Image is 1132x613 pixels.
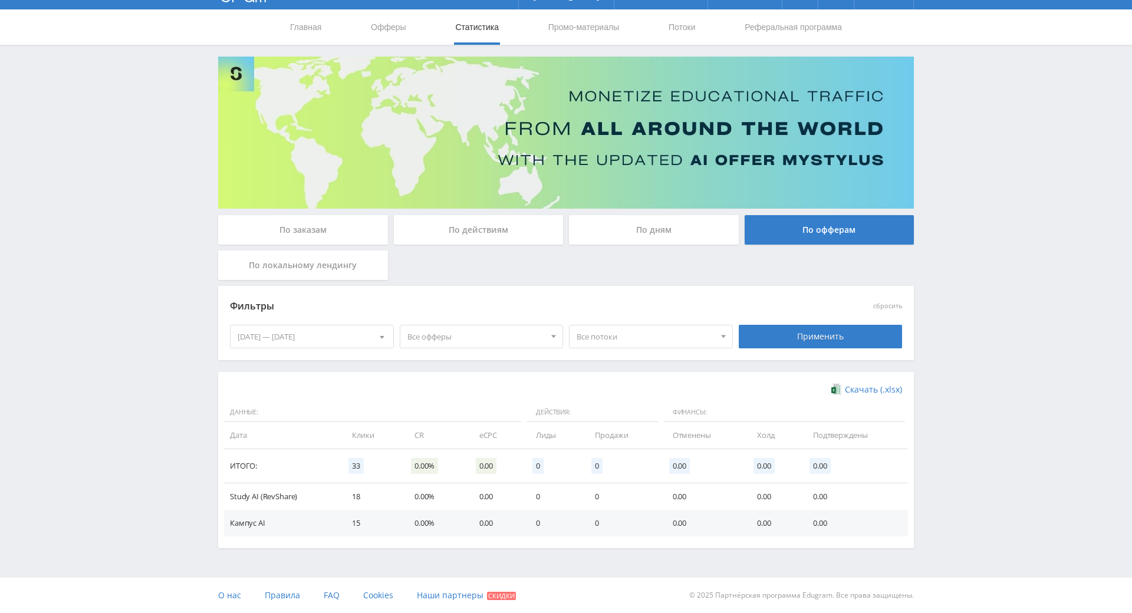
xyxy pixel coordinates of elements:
span: 0.00% [411,458,438,474]
span: Cookies [363,589,393,601]
div: По действиям [394,215,564,245]
td: 18 [340,483,403,510]
span: 0 [591,458,603,474]
div: По заказам [218,215,388,245]
span: 0.00 [669,458,690,474]
td: 15 [340,510,403,536]
a: Статистика [454,9,500,45]
td: 0 [583,483,660,510]
span: 0.00 [753,458,774,474]
td: Итого: [224,449,340,483]
div: По дням [569,215,739,245]
td: 0.00 [661,510,745,536]
a: Скачать (.xlsx) [831,384,902,396]
a: Главная [289,9,323,45]
td: eCPC [468,422,524,449]
span: 0.00 [476,458,496,474]
span: 0 [532,458,544,474]
div: Фильтры [230,298,733,315]
td: Study AI (RevShare) [224,483,340,510]
td: Отменены [661,422,745,449]
td: CR [403,422,468,449]
span: Все потоки [577,325,715,348]
span: Финансы: [664,403,905,423]
div: По офферам [745,215,914,245]
span: FAQ [324,589,340,601]
td: 0.00% [403,510,468,536]
a: FAQ [324,578,340,613]
a: О нас [218,578,241,613]
td: 0.00 [468,483,524,510]
img: Banner [218,57,914,209]
span: Данные: [224,403,521,423]
div: По локальному лендингу [218,251,388,280]
span: 0.00 [809,458,830,474]
td: Клики [340,422,403,449]
a: Промо-материалы [547,9,620,45]
span: Действия: [527,403,658,423]
td: Лиды [524,422,583,449]
a: Cookies [363,578,393,613]
td: Кампус AI [224,510,340,536]
span: Правила [265,589,300,601]
td: 0 [524,483,583,510]
span: О нас [218,589,241,601]
a: Наши партнеры Скидки [417,578,516,613]
td: 0.00 [745,510,801,536]
td: Продажи [583,422,660,449]
td: 0.00 [468,510,524,536]
img: xlsx [831,383,841,395]
td: 0 [524,510,583,536]
span: Наши партнеры [417,589,483,601]
span: 33 [348,458,364,474]
a: Реферальная программа [743,9,843,45]
span: Скачать (.xlsx) [845,385,902,394]
td: Подтверждены [801,422,908,449]
span: Все офферы [407,325,545,348]
a: Потоки [667,9,697,45]
td: Дата [224,422,340,449]
span: Скидки [487,592,516,600]
td: 0.00 [801,483,908,510]
td: 0.00 [745,483,801,510]
div: © 2025 Партнёрская программа Edugram. Все права защищены. [572,578,914,613]
td: 0.00 [801,510,908,536]
td: Холд [745,422,801,449]
td: 0.00 [661,483,745,510]
button: сбросить [873,302,902,310]
div: [DATE] — [DATE] [231,325,393,348]
td: 0.00% [403,483,468,510]
a: Офферы [370,9,407,45]
div: Применить [739,325,903,348]
td: 0 [583,510,660,536]
a: Правила [265,578,300,613]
